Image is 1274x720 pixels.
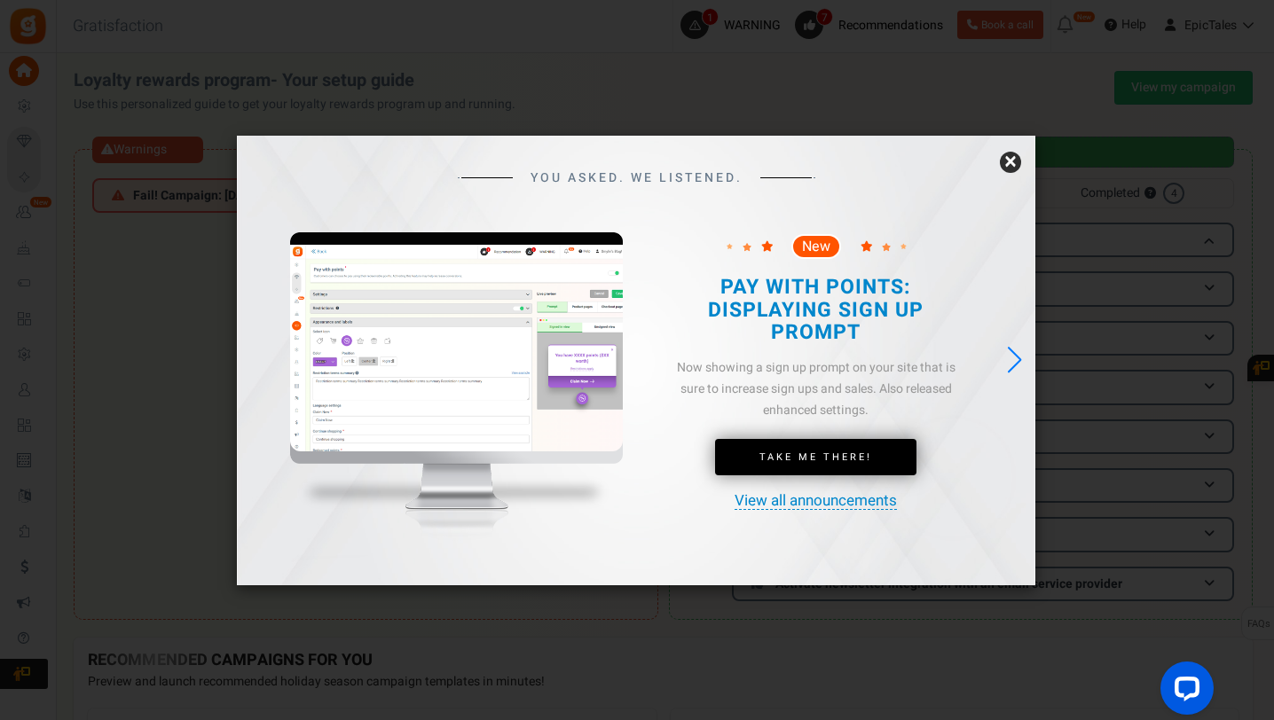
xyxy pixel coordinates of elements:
a: Take Me There! [715,439,916,476]
img: screenshot [290,245,623,451]
div: Next slide [1003,340,1026,380]
a: × [1000,152,1021,173]
img: mockup [290,232,623,569]
div: Now showing a sign up prompt on your site that is sure to increase sign ups and sales. Also relea... [665,357,966,420]
span: New [802,239,830,254]
span: YOU ASKED. WE LISTENED. [531,171,743,184]
a: View all announcements [735,493,897,510]
h2: PAY WITH POINTS: DISPLAYING SIGN UP PROMPT [680,277,951,344]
